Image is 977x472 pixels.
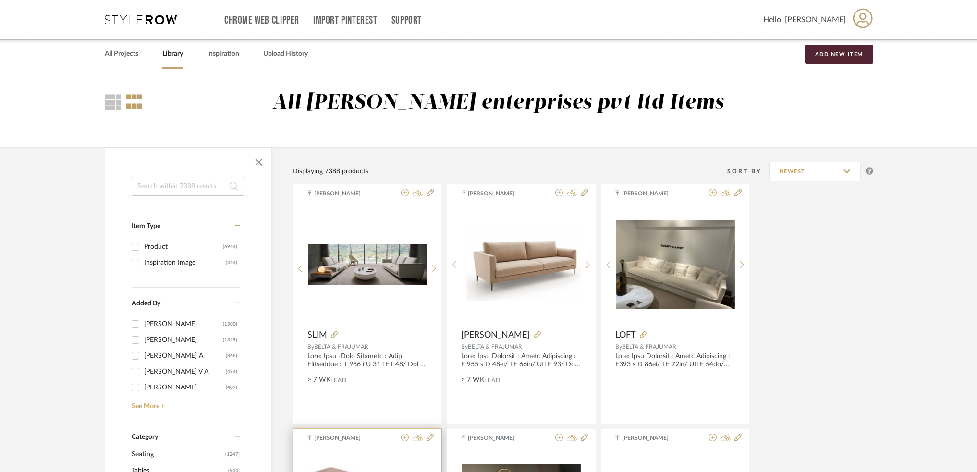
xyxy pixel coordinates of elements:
img: LENA [462,228,581,302]
span: Hello, [PERSON_NAME] [763,14,846,25]
div: (6944) [223,239,237,254]
span: Item Type [132,223,160,230]
a: Library [162,48,183,61]
div: Lore: Ipsu Dolorsit : Ametc Adipiscing : E 955 s D 48ei/ TE 66in/ Utl E 93/ Dol magnaa 75en. Admi... [462,352,581,369]
span: SLIM [307,330,327,340]
div: All [PERSON_NAME] enterprises pvt ltd Items [272,91,724,115]
div: [PERSON_NAME] V A [144,364,226,379]
span: [PERSON_NAME] [622,434,683,442]
div: Displaying 7388 products [293,166,368,177]
span: [PERSON_NAME] [314,189,375,198]
a: Inspiration [207,48,239,61]
a: See More + [129,395,240,411]
div: [PERSON_NAME] [144,316,223,332]
span: [PERSON_NAME] [314,434,375,442]
a: All Projects [105,48,138,61]
span: (1247) [225,447,240,462]
a: Import Pinterest [313,16,378,24]
span: [PERSON_NAME] [622,189,683,198]
span: BELTA & FRAJUMAR [468,344,523,350]
span: [PERSON_NAME] [468,434,529,442]
span: Added By [132,300,160,307]
div: [PERSON_NAME] [144,332,223,348]
img: LOFT [616,220,735,309]
span: BELTA & FRAJUMAR [314,344,368,350]
span: > 7 WK [307,375,330,385]
div: Lore: Ipsu -Dolo Sitametc : Adipi Elitseddoe : T 986 i U 31 l ET 48/ Dol M 23/ Ali Enimad 60mi. V... [307,352,427,369]
span: BELTA & FRAJUMAR [622,344,676,350]
div: Inspiration Image [144,255,226,270]
div: (868) [226,348,237,363]
span: Lead [485,377,501,384]
span: Seating [132,446,223,462]
div: Sort By [727,167,769,176]
a: Chrome Web Clipper [224,16,299,24]
div: Lore: Ipsu Dolorsit : Ametc Adipiscing : E393 s D 86ei/ TE 72in/ Utl E 54do/ Mag Aliqua 32en. Adm... [615,352,735,369]
button: Add New Item [805,45,873,64]
div: (444) [226,255,237,270]
span: Category [132,433,158,441]
span: > 7 WK [462,375,485,385]
div: [PERSON_NAME] [144,380,226,395]
span: By [462,344,468,350]
span: [PERSON_NAME] [468,189,529,198]
div: [PERSON_NAME] A [144,348,226,363]
span: By [615,344,622,350]
div: (1329) [223,332,237,348]
div: 0 [308,205,427,325]
span: [PERSON_NAME] [462,330,530,340]
img: SLIM [308,244,427,285]
div: (409) [226,380,237,395]
div: Product [144,239,223,254]
span: LOFT [615,330,636,340]
span: Lead [330,377,347,384]
a: Upload History [263,48,308,61]
a: Support [391,16,422,24]
button: Close [249,153,269,172]
span: By [307,344,314,350]
div: (1500) [223,316,237,332]
div: (494) [226,364,237,379]
input: Search within 7388 results [132,177,244,196]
